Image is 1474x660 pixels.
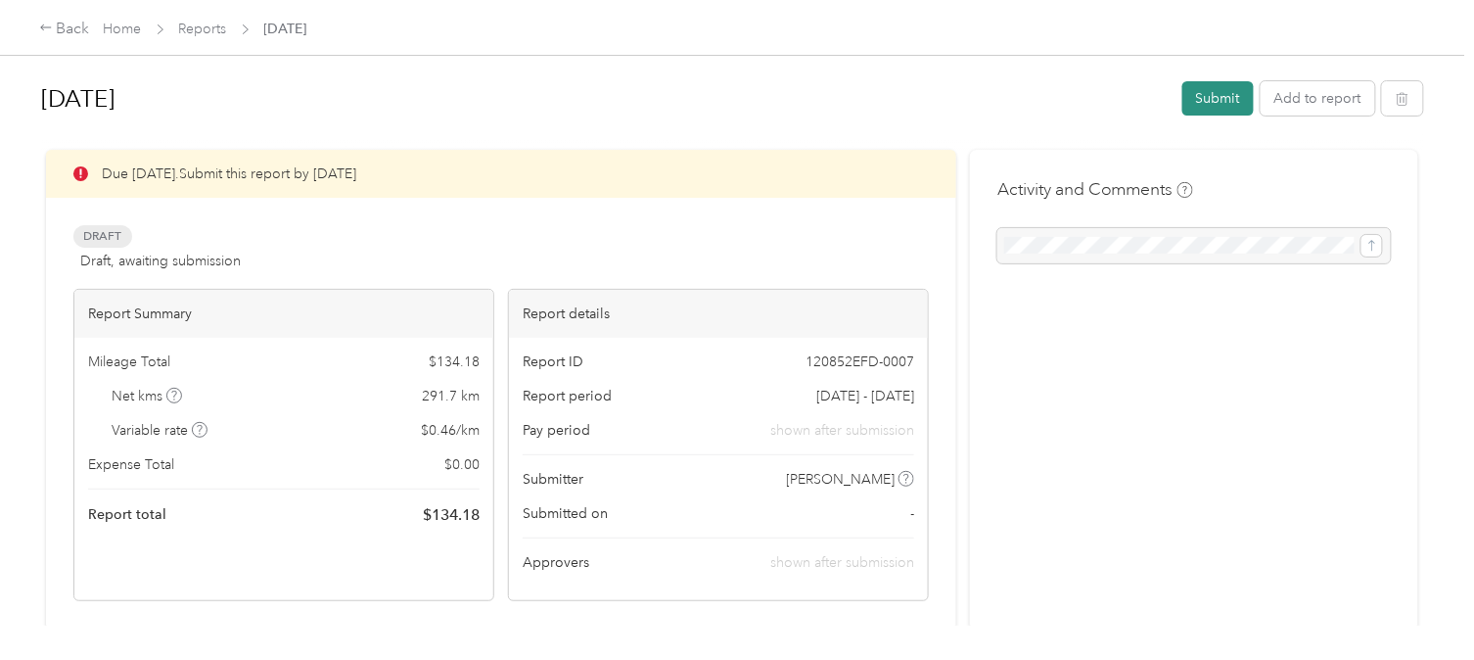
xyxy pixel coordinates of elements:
span: Variable rate [113,420,208,441]
button: Submit [1182,81,1254,116]
span: 120852EFD-0007 [806,352,914,372]
iframe: Everlance-gr Chat Button Frame [1364,550,1474,660]
span: $ 0.00 [444,454,480,475]
h4: Activity and Comments [997,177,1193,202]
div: Report Summary [74,290,493,338]
span: - [910,503,914,524]
a: Reports [179,21,227,37]
button: Add to report [1261,81,1375,116]
div: Due [DATE]. Submit this report by [DATE] [46,150,956,198]
h1: Sept 2025 [41,75,1169,122]
span: [PERSON_NAME] [787,469,896,490]
span: Net kms [113,386,183,406]
span: Approvers [523,552,589,573]
div: Back [39,18,90,41]
span: $ 0.46 / km [421,420,480,441]
span: 291.7 km [422,386,480,406]
span: Pay period [523,420,590,441]
span: Submitted on [523,503,608,524]
span: Submitter [523,469,583,490]
span: shown after submission [770,420,914,441]
a: Home [104,21,142,37]
span: Report total [88,504,166,525]
span: $ 134.18 [423,503,480,527]
span: Expense Total [88,454,174,475]
span: shown after submission [770,554,914,571]
span: Mileage Total [88,352,170,372]
div: Report details [509,290,928,338]
span: Report period [523,386,612,406]
span: Draft [73,225,132,248]
span: Draft, awaiting submission [80,251,241,271]
span: [DATE] [264,19,307,39]
span: [DATE] - [DATE] [816,386,914,406]
span: $ 134.18 [429,352,480,372]
span: Report ID [523,352,583,372]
